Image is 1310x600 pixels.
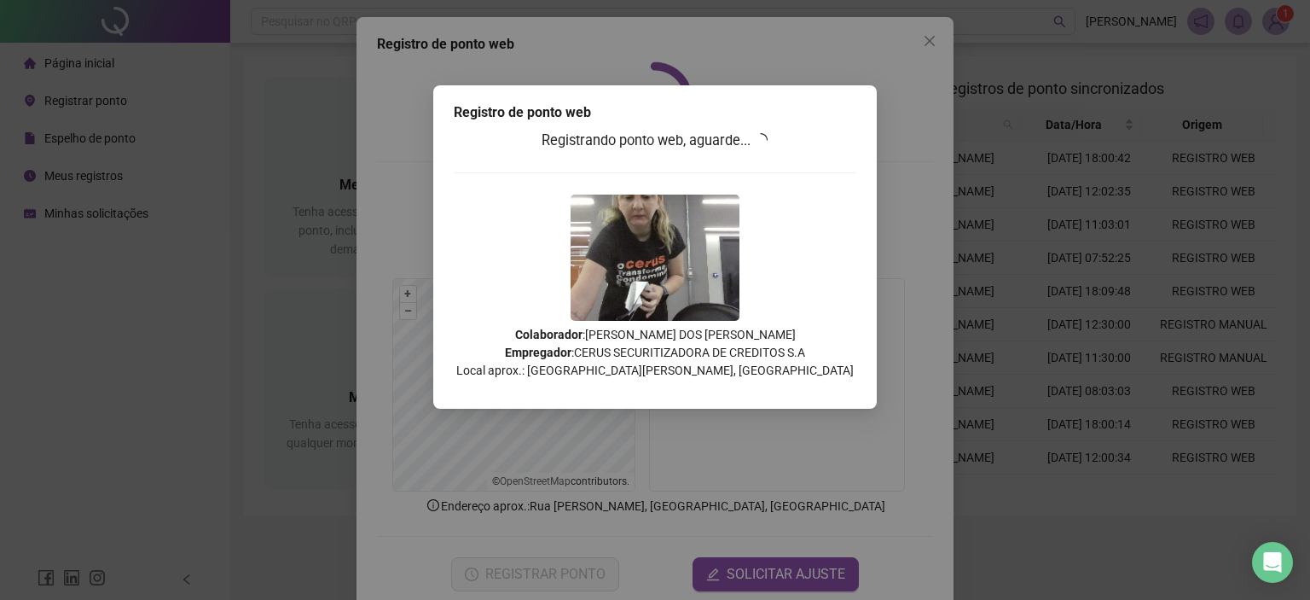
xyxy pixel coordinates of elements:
strong: Colaborador [515,328,583,341]
span: loading [754,133,768,147]
div: Open Intercom Messenger [1252,542,1293,583]
h3: Registrando ponto web, aguarde... [454,130,856,152]
strong: Empregador [505,346,571,359]
div: Registro de ponto web [454,102,856,123]
img: 9k= [571,195,739,321]
p: : [PERSON_NAME] DOS [PERSON_NAME] : CERUS SECURITIZADORA DE CREDITOS S.A Local aprox.: [GEOGRAPHI... [454,326,856,380]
